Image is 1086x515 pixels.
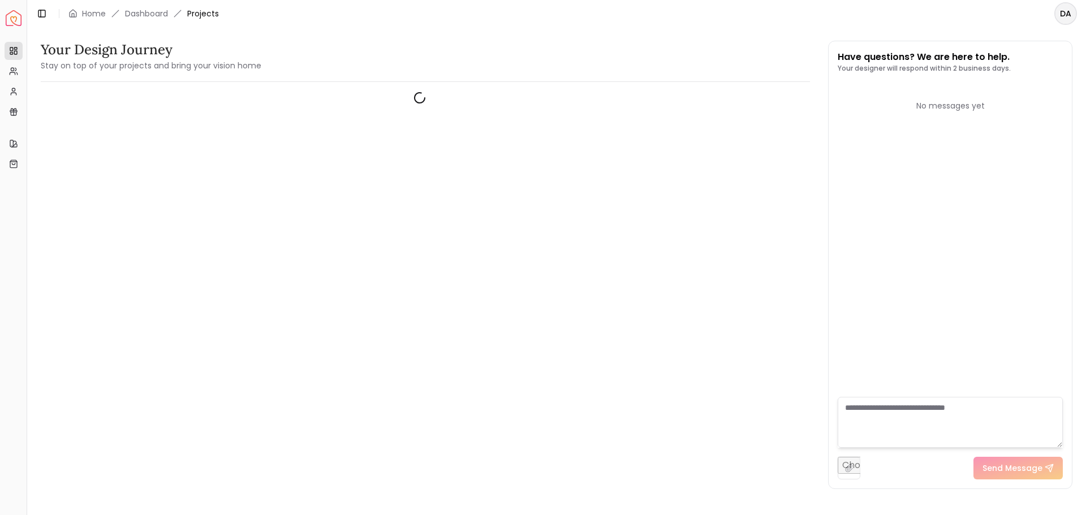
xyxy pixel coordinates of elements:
[6,10,21,26] img: Spacejoy Logo
[41,41,261,59] h3: Your Design Journey
[838,50,1011,64] p: Have questions? We are here to help.
[68,8,219,19] nav: breadcrumb
[82,8,106,19] a: Home
[125,8,168,19] a: Dashboard
[6,10,21,26] a: Spacejoy
[187,8,219,19] span: Projects
[1054,2,1077,25] button: DA
[838,64,1011,73] p: Your designer will respond within 2 business days.
[1055,3,1076,24] span: DA
[838,100,1063,111] div: No messages yet
[41,60,261,71] small: Stay on top of your projects and bring your vision home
